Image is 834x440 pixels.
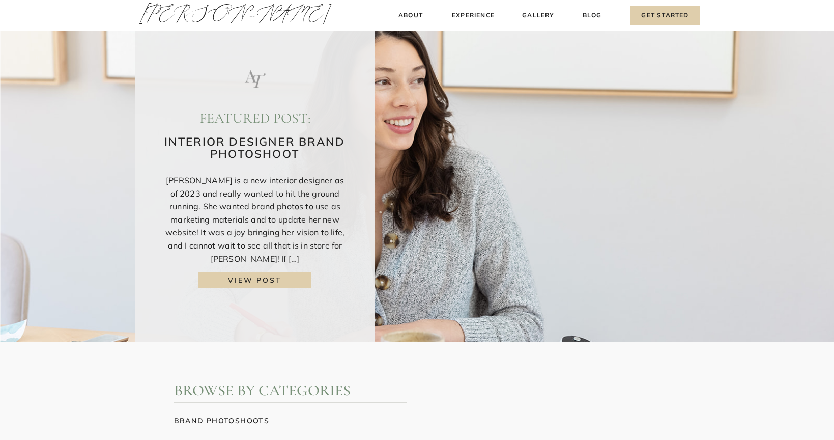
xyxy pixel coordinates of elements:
a: Experience [451,10,496,21]
p: [PERSON_NAME] is a new interior designer as of 2023 and really wanted to hit the ground running. ... [164,174,346,265]
a: Get Started [630,6,700,25]
a: About [396,10,426,21]
h2: Browse by Categories [174,381,515,402]
a: Interior Designer Brand Photoshoot [198,272,311,288]
a: view post [208,274,303,285]
a: Interior Designer Brand Photoshoot [164,134,346,161]
a: Gallery [522,10,556,21]
a: Blog [581,10,604,21]
h2: featured post: [160,110,350,127]
a: brand photoshoots [174,415,407,426]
